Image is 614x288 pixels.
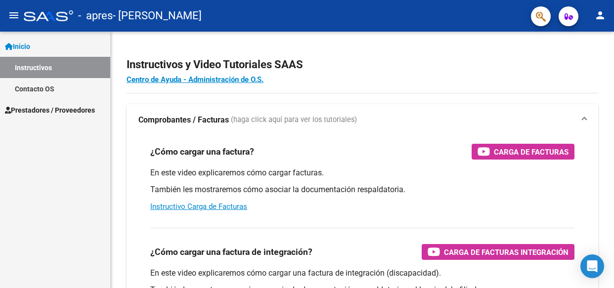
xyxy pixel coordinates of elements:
[78,5,113,27] span: - apres
[5,105,95,116] span: Prestadores / Proveedores
[472,144,574,160] button: Carga de Facturas
[444,246,569,258] span: Carga de Facturas Integración
[150,167,574,178] p: En este video explicaremos cómo cargar facturas.
[127,104,598,136] mat-expansion-panel-header: Comprobantes / Facturas (haga click aquí para ver los tutoriales)
[594,9,606,21] mat-icon: person
[494,146,569,158] span: Carga de Facturas
[231,115,357,125] span: (haga click aquí para ver los tutoriales)
[138,115,229,125] strong: Comprobantes / Facturas
[150,202,247,211] a: Instructivo Carga de Facturas
[580,254,604,278] div: Open Intercom Messenger
[127,75,263,84] a: Centro de Ayuda - Administración de O.S.
[127,55,598,74] h2: Instructivos y Video Tutoriales SAAS
[150,268,574,279] p: En este video explicaremos cómo cargar una factura de integración (discapacidad).
[113,5,202,27] span: - [PERSON_NAME]
[150,184,574,195] p: También les mostraremos cómo asociar la documentación respaldatoria.
[150,245,312,259] h3: ¿Cómo cargar una factura de integración?
[8,9,20,21] mat-icon: menu
[422,244,574,260] button: Carga de Facturas Integración
[150,145,254,159] h3: ¿Cómo cargar una factura?
[5,41,30,52] span: Inicio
